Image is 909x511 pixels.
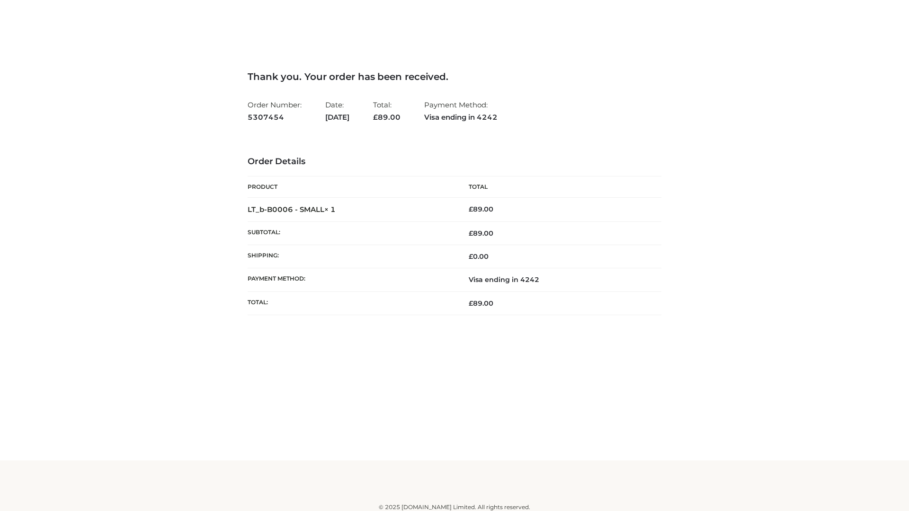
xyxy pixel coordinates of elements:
span: £ [469,229,473,238]
th: Shipping: [248,245,454,268]
li: Date: [325,97,349,125]
th: Total [454,176,661,198]
h3: Thank you. Your order has been received. [248,71,661,82]
th: Total: [248,291,454,315]
span: 89.00 [469,229,493,238]
th: Product [248,176,454,198]
strong: LT_b-B0006 - SMALL [248,205,336,214]
li: Payment Method: [424,97,498,125]
li: Total: [373,97,401,125]
span: £ [469,205,473,213]
span: £ [373,113,378,122]
bdi: 89.00 [469,205,493,213]
strong: [DATE] [325,111,349,123]
span: 89.00 [373,113,401,122]
strong: Visa ending in 4242 [424,111,498,123]
strong: × 1 [324,205,336,214]
span: 89.00 [469,299,493,308]
td: Visa ending in 4242 [454,268,661,291]
strong: 5307454 [248,111,302,123]
bdi: 0.00 [469,252,489,261]
h3: Order Details [248,157,661,167]
th: Payment method: [248,268,454,291]
span: £ [469,252,473,261]
th: Subtotal: [248,221,454,245]
li: Order Number: [248,97,302,125]
span: £ [469,299,473,308]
